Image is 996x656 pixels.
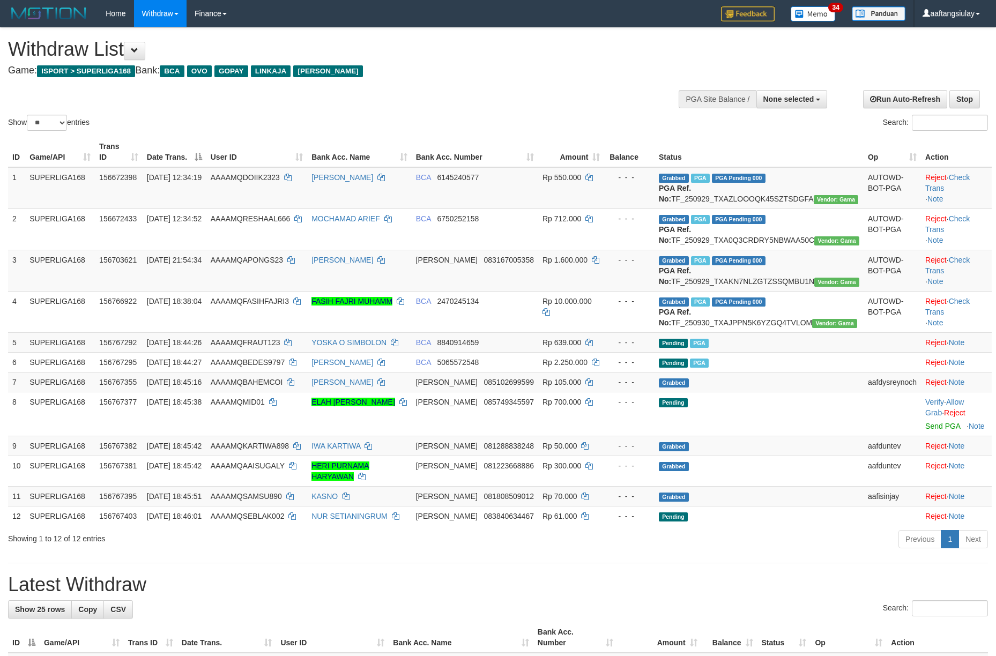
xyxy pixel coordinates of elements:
span: · [925,398,964,417]
span: Grabbed [659,256,689,265]
span: Grabbed [659,493,689,502]
span: PGA Pending [712,215,765,224]
td: 11 [8,486,25,506]
div: - - - [608,377,650,387]
h1: Latest Withdraw [8,574,988,595]
a: Reject [925,358,947,367]
th: User ID: activate to sort column ascending [276,622,389,653]
span: Pending [659,512,688,521]
span: Marked by aafsoycanthlai [691,215,710,224]
span: PGA Pending [712,256,765,265]
th: Action [887,622,988,653]
a: Reject [925,297,947,305]
td: 8 [8,392,25,436]
td: · · [921,167,992,209]
span: Marked by aafsoycanthlai [691,174,710,183]
span: Show 25 rows [15,605,65,614]
td: TF_250929_TXAZLOOOQK45SZTSDGFA [655,167,864,209]
td: AUTOWD-BOT-PGA [864,250,921,291]
span: [DATE] 18:45:51 [147,492,202,501]
span: Rp 712.000 [542,214,581,223]
span: 156767403 [99,512,137,520]
span: Copy 085749345597 to clipboard [484,398,534,406]
th: Date Trans.: activate to sort column descending [143,137,206,167]
a: Previous [898,530,941,548]
span: Grabbed [659,462,689,471]
th: Bank Acc. Number: activate to sort column ascending [412,137,538,167]
td: 5 [8,332,25,352]
img: MOTION_logo.png [8,5,90,21]
td: · [921,436,992,456]
a: Note [949,512,965,520]
span: Rp 10.000.000 [542,297,592,305]
a: Note [927,236,943,244]
td: · · [921,392,992,436]
span: [PERSON_NAME] [416,492,478,501]
a: NUR SETIANINGRUM [311,512,388,520]
span: 156703621 [99,256,137,264]
a: 1 [941,530,959,548]
span: 156767395 [99,492,137,501]
th: Amount: activate to sort column ascending [618,622,702,653]
td: SUPERLIGA168 [25,486,95,506]
span: BCA [416,173,431,182]
span: BCA [416,338,431,347]
div: - - - [608,491,650,502]
span: Rp 61.000 [542,512,577,520]
span: [DATE] 18:38:04 [147,297,202,305]
th: Bank Acc. Number: activate to sort column ascending [533,622,618,653]
span: BCA [416,214,431,223]
span: Grabbed [659,174,689,183]
td: TF_250929_TXA0Q3CRDRY5NBWAA50C [655,208,864,250]
span: [DATE] 18:45:38 [147,398,202,406]
td: · [921,506,992,526]
a: [PERSON_NAME] [311,173,373,182]
td: SUPERLIGA168 [25,392,95,436]
a: Stop [949,90,980,108]
a: Allow Grab [925,398,964,417]
a: KASNO [311,492,338,501]
td: · [921,332,992,352]
img: Feedback.jpg [721,6,775,21]
span: AAAAMQAPONGS23 [211,256,283,264]
span: Pending [659,359,688,368]
span: 34 [828,3,843,12]
span: Marked by aafsoycanthlai [690,339,709,348]
td: SUPERLIGA168 [25,291,95,332]
td: SUPERLIGA168 [25,436,95,456]
div: - - - [608,441,650,451]
th: Amount: activate to sort column ascending [538,137,604,167]
div: - - - [608,172,650,183]
select: Showentries [27,115,67,131]
td: TF_250930_TXAJPPN5K6YZGQ4TVLOM [655,291,864,332]
span: [DATE] 18:45:16 [147,378,202,386]
a: Reject [925,214,947,223]
div: - - - [608,397,650,407]
a: Reject [925,338,947,347]
span: [DATE] 18:45:42 [147,442,202,450]
a: Note [969,422,985,430]
a: Note [927,318,943,327]
button: None selected [756,90,828,108]
span: 156767295 [99,358,137,367]
td: 4 [8,291,25,332]
b: PGA Ref. No: [659,266,691,286]
th: Trans ID: activate to sort column ascending [95,137,143,167]
td: aafdysreynoch [864,372,921,392]
td: aafisinjay [864,486,921,506]
b: PGA Ref. No: [659,308,691,327]
span: Copy 083840634467 to clipboard [484,512,534,520]
a: [PERSON_NAME] [311,378,373,386]
td: aafduntev [864,436,921,456]
th: Balance: activate to sort column ascending [702,622,757,653]
span: GOPAY [214,65,248,77]
img: Button%20Memo.svg [791,6,836,21]
td: SUPERLIGA168 [25,456,95,486]
th: Balance [604,137,655,167]
span: Copy 2470245134 to clipboard [437,297,479,305]
td: SUPERLIGA168 [25,250,95,291]
a: Check Trans [925,214,970,234]
a: Next [958,530,988,548]
span: AAAAMQRESHAAL666 [211,214,291,223]
span: Pending [659,398,688,407]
